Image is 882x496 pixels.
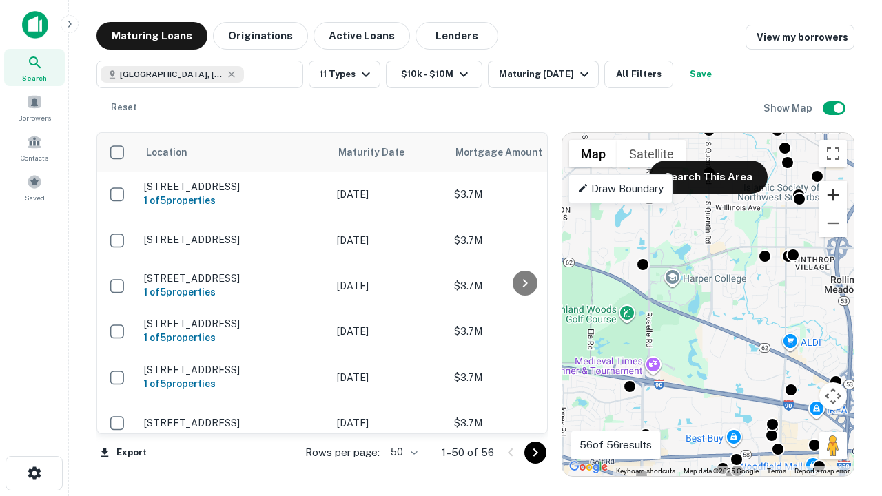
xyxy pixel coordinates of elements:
button: $10k - $10M [386,61,482,88]
span: Borrowers [18,112,51,123]
p: [STREET_ADDRESS] [144,318,323,330]
th: Mortgage Amount [447,133,599,172]
p: [STREET_ADDRESS] [144,180,323,193]
p: [DATE] [337,324,440,339]
p: [DATE] [337,187,440,202]
th: Location [137,133,330,172]
h6: 1 of 5 properties [144,193,323,208]
p: 1–50 of 56 [442,444,494,461]
button: Export [96,442,150,463]
button: Lenders [416,22,498,50]
button: Reset [102,94,146,121]
p: $3.7M [454,324,592,339]
p: [DATE] [337,370,440,385]
span: Map data ©2025 Google [684,467,759,475]
p: [STREET_ADDRESS] [144,417,323,429]
span: [GEOGRAPHIC_DATA], [GEOGRAPHIC_DATA] [120,68,223,81]
div: 50 [385,442,420,462]
button: Toggle fullscreen view [819,140,847,167]
h6: 1 of 5 properties [144,376,323,391]
button: Keyboard shortcuts [616,466,675,476]
h6: Show Map [763,101,814,116]
button: Show satellite imagery [617,140,686,167]
a: View my borrowers [746,25,854,50]
img: capitalize-icon.png [22,11,48,39]
div: 0 0 [562,133,854,476]
span: Location [145,144,187,161]
a: Saved [4,169,65,206]
p: $3.7M [454,415,592,431]
button: Map camera controls [819,382,847,410]
span: Maturity Date [338,144,422,161]
a: Open this area in Google Maps (opens a new window) [566,458,611,476]
button: Maturing [DATE] [488,61,599,88]
button: Search This Area [649,161,768,194]
p: [STREET_ADDRESS] [144,234,323,246]
p: $3.7M [454,278,592,293]
a: Report a map error [794,467,850,475]
p: [STREET_ADDRESS] [144,272,323,285]
button: 11 Types [309,61,380,88]
p: [STREET_ADDRESS] [144,364,323,376]
img: Google [566,458,611,476]
p: 56 of 56 results [580,437,652,453]
p: $3.7M [454,233,592,248]
span: Contacts [21,152,48,163]
p: $3.7M [454,187,592,202]
iframe: Chat Widget [813,386,882,452]
span: Mortgage Amount [455,144,560,161]
p: Draw Boundary [577,180,664,197]
button: Zoom out [819,209,847,237]
button: Show street map [569,140,617,167]
button: Active Loans [314,22,410,50]
button: Zoom in [819,181,847,209]
button: Maturing Loans [96,22,207,50]
a: Contacts [4,129,65,166]
p: [DATE] [337,278,440,293]
button: Originations [213,22,308,50]
h6: 1 of 5 properties [144,285,323,300]
a: Borrowers [4,89,65,126]
div: Maturing [DATE] [499,66,593,83]
span: Saved [25,192,45,203]
p: [DATE] [337,415,440,431]
button: All Filters [604,61,673,88]
h6: 1 of 5 properties [144,330,323,345]
button: Go to next page [524,442,546,464]
p: [DATE] [337,233,440,248]
p: $3.7M [454,370,592,385]
button: Save your search to get updates of matches that match your search criteria. [679,61,723,88]
span: Search [22,72,47,83]
p: Rows per page: [305,444,380,461]
a: Search [4,49,65,86]
th: Maturity Date [330,133,447,172]
a: Terms (opens in new tab) [767,467,786,475]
